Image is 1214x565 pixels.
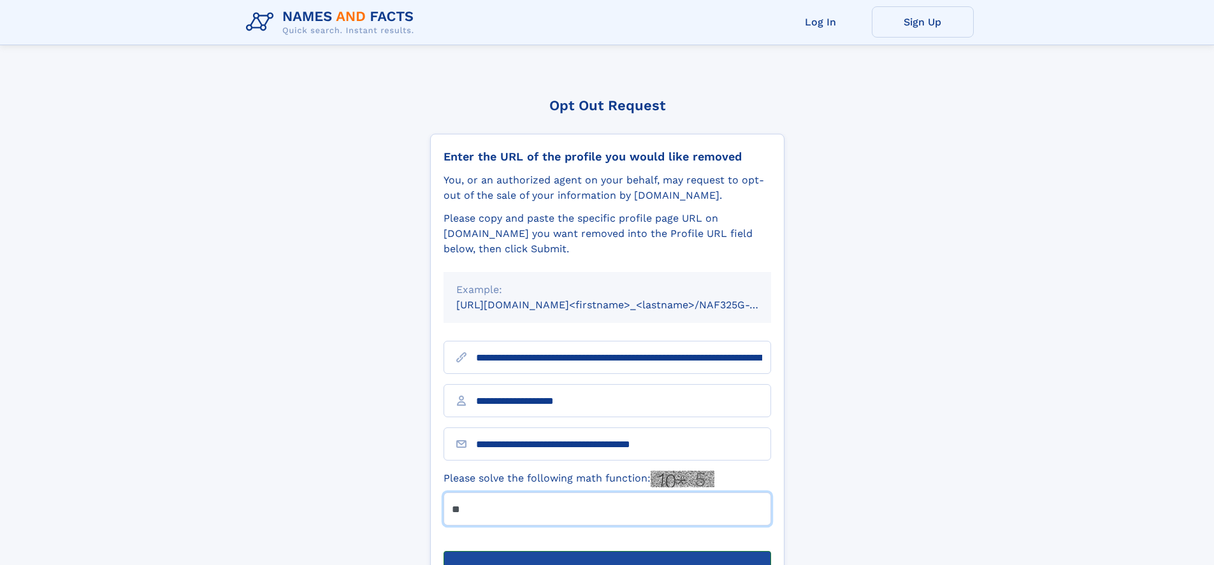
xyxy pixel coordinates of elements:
[444,173,771,203] div: You, or an authorized agent on your behalf, may request to opt-out of the sale of your informatio...
[241,5,424,39] img: Logo Names and Facts
[770,6,872,38] a: Log In
[444,211,771,257] div: Please copy and paste the specific profile page URL on [DOMAIN_NAME] you want removed into the Pr...
[444,471,714,487] label: Please solve the following math function:
[456,282,758,297] div: Example:
[444,150,771,164] div: Enter the URL of the profile you would like removed
[872,6,974,38] a: Sign Up
[430,97,784,113] div: Opt Out Request
[456,299,795,311] small: [URL][DOMAIN_NAME]<firstname>_<lastname>/NAF325G-xxxxxxxx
